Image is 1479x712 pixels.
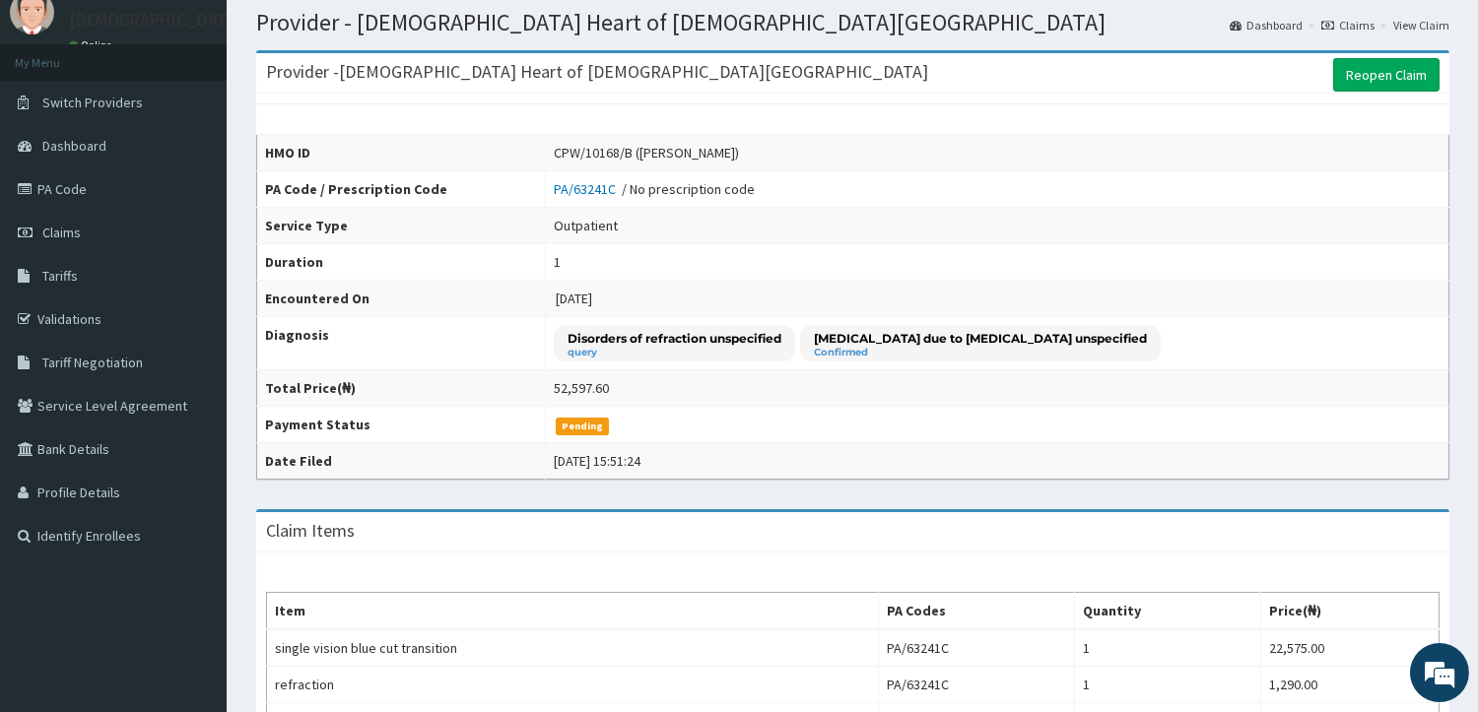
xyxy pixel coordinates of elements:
[257,370,546,407] th: Total Price(₦)
[1321,17,1375,33] a: Claims
[42,137,106,155] span: Dashboard
[256,10,1449,35] h1: Provider - [DEMOGRAPHIC_DATA] Heart of [DEMOGRAPHIC_DATA][GEOGRAPHIC_DATA]
[1074,629,1260,667] td: 1
[879,667,1075,703] td: PA/63241C
[69,11,653,29] p: [DEMOGRAPHIC_DATA] Heart of [DEMOGRAPHIC_DATA][GEOGRAPHIC_DATA]
[1393,17,1449,33] a: View Claim
[257,244,546,281] th: Duration
[1260,629,1439,667] td: 22,575.00
[556,418,610,435] span: Pending
[554,378,609,398] div: 52,597.60
[554,252,561,272] div: 1
[554,451,640,471] div: [DATE] 15:51:24
[556,290,592,307] span: [DATE]
[1074,593,1260,630] th: Quantity
[568,330,781,347] p: Disorders of refraction unspecified
[257,443,546,480] th: Date Filed
[554,180,622,198] a: PA/63241C
[257,407,546,443] th: Payment Status
[257,281,546,317] th: Encountered On
[1230,17,1303,33] a: Dashboard
[42,354,143,371] span: Tariff Negotiation
[1260,593,1439,630] th: Price(₦)
[266,522,355,540] h3: Claim Items
[879,593,1075,630] th: PA Codes
[1260,667,1439,703] td: 1,290.00
[1333,58,1440,92] a: Reopen Claim
[69,38,116,52] a: Online
[814,348,1147,357] small: Confirmed
[266,63,928,81] h3: Provider - [DEMOGRAPHIC_DATA] Heart of [DEMOGRAPHIC_DATA][GEOGRAPHIC_DATA]
[267,629,879,667] td: single vision blue cut transition
[554,143,739,162] div: CPW/10168/B ([PERSON_NAME])
[814,330,1147,347] p: [MEDICAL_DATA] due to [MEDICAL_DATA] unspecified
[42,267,78,285] span: Tariffs
[1074,667,1260,703] td: 1
[257,208,546,244] th: Service Type
[42,94,143,111] span: Switch Providers
[879,629,1075,667] td: PA/63241C
[267,667,879,703] td: refraction
[554,179,755,199] div: / No prescription code
[257,317,546,370] th: Diagnosis
[257,135,546,171] th: HMO ID
[42,224,81,241] span: Claims
[554,216,618,235] div: Outpatient
[267,593,879,630] th: Item
[257,171,546,208] th: PA Code / Prescription Code
[568,348,781,357] small: query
